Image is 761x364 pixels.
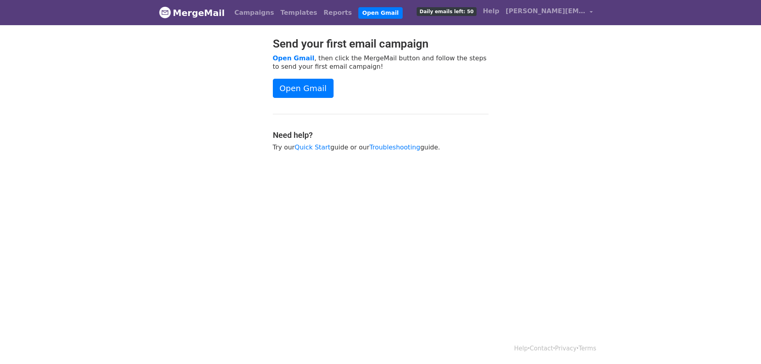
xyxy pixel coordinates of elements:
a: Quick Start [295,143,330,151]
h2: Send your first email campaign [273,37,489,51]
p: , then click the MergeMail button and follow the steps to send your first email campaign! [273,54,489,71]
a: Help [514,345,528,352]
a: Terms [578,345,596,352]
a: Reports [320,5,355,21]
a: Open Gmail [358,7,403,19]
a: Campaigns [231,5,277,21]
a: Troubleshooting [370,143,420,151]
a: [PERSON_NAME][EMAIL_ADDRESS][PERSON_NAME][DOMAIN_NAME] [503,3,596,22]
a: Contact [530,345,553,352]
a: Open Gmail [273,79,334,98]
a: Help [480,3,503,19]
a: MergeMail [159,4,225,21]
a: Templates [277,5,320,21]
a: Daily emails left: 50 [413,3,479,19]
a: Privacy [555,345,576,352]
h4: Need help? [273,130,489,140]
a: Open Gmail [273,54,314,62]
img: MergeMail logo [159,6,171,18]
p: Try our guide or our guide. [273,143,489,151]
span: Daily emails left: 50 [417,7,476,16]
span: [PERSON_NAME][EMAIL_ADDRESS][PERSON_NAME][DOMAIN_NAME] [506,6,586,16]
